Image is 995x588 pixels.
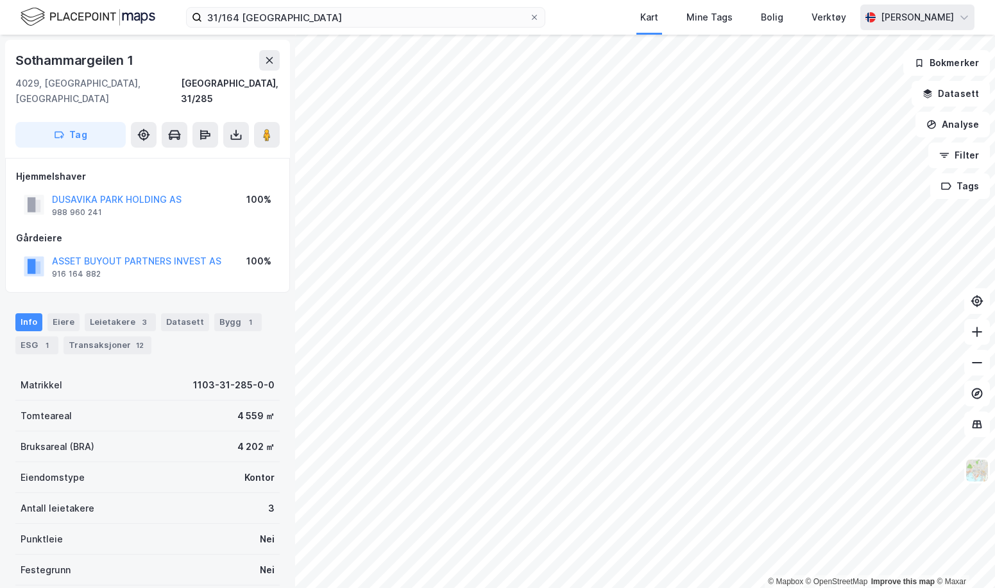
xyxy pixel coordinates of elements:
[237,439,275,454] div: 4 202 ㎡
[244,316,257,329] div: 1
[21,562,71,578] div: Festegrunn
[15,122,126,148] button: Tag
[930,173,990,199] button: Tags
[161,313,209,331] div: Datasett
[202,8,529,27] input: Søk på adresse, matrikkel, gårdeiere, leietakere eller personer
[64,336,151,354] div: Transaksjoner
[193,377,275,393] div: 1103-31-285-0-0
[268,501,275,516] div: 3
[640,10,658,25] div: Kart
[761,10,783,25] div: Bolig
[138,316,151,329] div: 3
[85,313,156,331] div: Leietakere
[928,143,990,168] button: Filter
[21,501,94,516] div: Antall leietakere
[965,458,989,483] img: Z
[181,76,280,107] div: [GEOGRAPHIC_DATA], 31/285
[912,81,990,107] button: Datasett
[214,313,262,331] div: Bygg
[931,526,995,588] iframe: Chat Widget
[21,377,62,393] div: Matrikkel
[16,230,279,246] div: Gårdeiere
[15,313,42,331] div: Info
[21,470,85,485] div: Eiendomstype
[768,577,803,586] a: Mapbox
[16,169,279,184] div: Hjemmelshaver
[52,207,102,218] div: 988 960 241
[15,336,58,354] div: ESG
[260,562,275,578] div: Nei
[903,50,990,76] button: Bokmerker
[260,532,275,547] div: Nei
[915,112,990,137] button: Analyse
[812,10,846,25] div: Verktøy
[133,339,146,352] div: 12
[15,50,136,71] div: Sothammargeilen 1
[871,577,935,586] a: Improve this map
[246,192,271,207] div: 100%
[246,254,271,269] div: 100%
[931,526,995,588] div: Kontrollprogram for chat
[15,76,181,107] div: 4029, [GEOGRAPHIC_DATA], [GEOGRAPHIC_DATA]
[21,6,155,28] img: logo.f888ab2527a4732fd821a326f86c7f29.svg
[881,10,954,25] div: [PERSON_NAME]
[686,10,733,25] div: Mine Tags
[244,470,275,485] div: Kontor
[237,408,275,424] div: 4 559 ㎡
[806,577,868,586] a: OpenStreetMap
[40,339,53,352] div: 1
[21,532,63,547] div: Punktleie
[21,408,72,424] div: Tomteareal
[21,439,94,454] div: Bruksareal (BRA)
[52,269,101,279] div: 916 164 882
[47,313,80,331] div: Eiere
